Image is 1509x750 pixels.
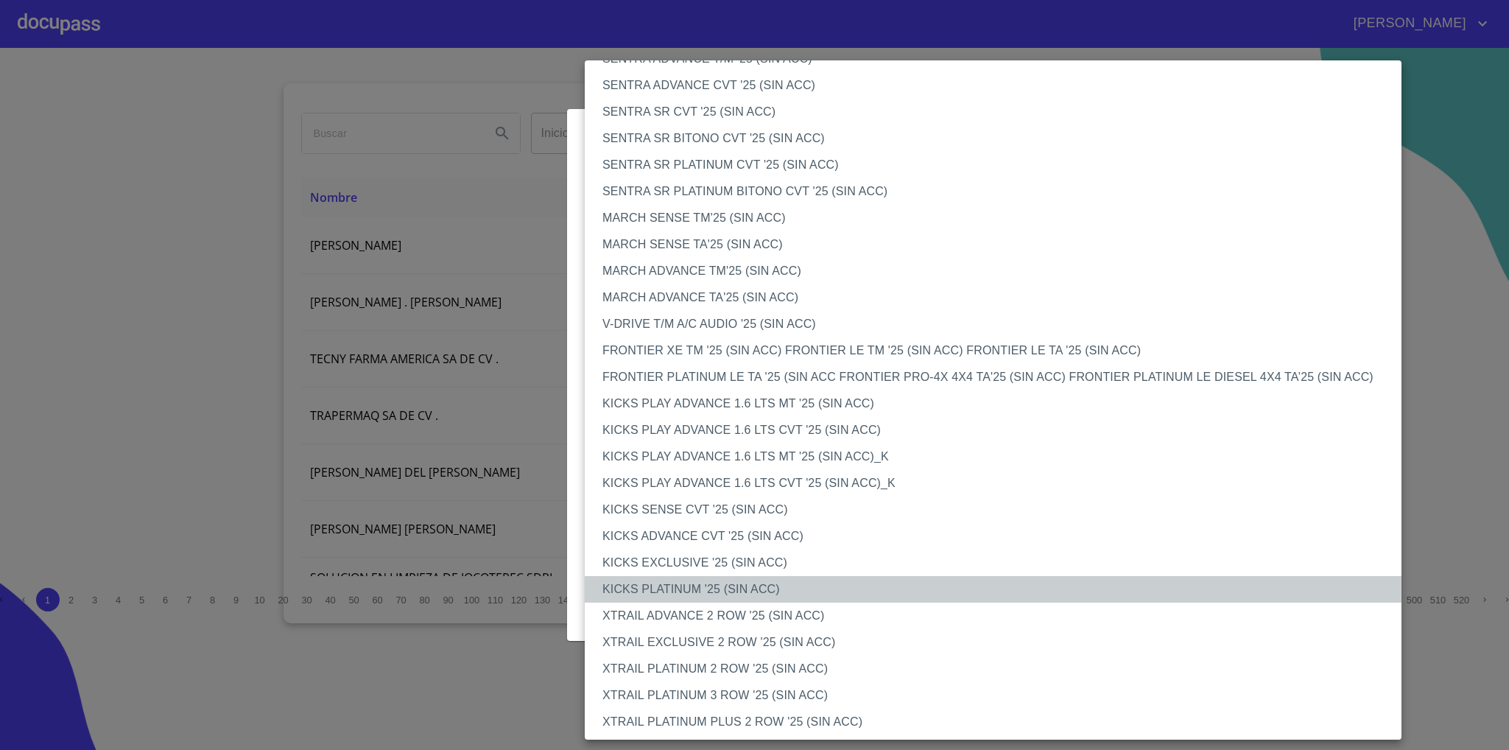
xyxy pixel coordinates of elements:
li: XTRAIL ADVANCE 2 ROW '25 (SIN ACC) [585,603,1418,629]
li: KICKS PLAY ADVANCE 1.6 LTS MT '25 (SIN ACC)_K [585,444,1418,470]
li: KICKS PLAY ADVANCE 1.6 LTS CVT '25 (SIN ACC) [585,417,1418,444]
li: KICKS SENSE CVT '25 (SIN ACC) [585,497,1418,523]
li: V-DRIVE T/M A/C AUDIO '25 (SIN ACC) [585,311,1418,337]
li: SENTRA SR BITONO CVT '25 (SIN ACC) [585,125,1418,152]
li: XTRAIL PLATINUM 2 ROW '25 (SIN ACC) [585,656,1418,682]
li: SENTRA SR PLATINUM BITONO CVT '25 (SIN ACC) [585,178,1418,205]
li: SENTRA ADVANCE CVT '25 (SIN ACC) [585,72,1418,99]
li: XTRAIL PLATINUM 3 ROW '25 (SIN ACC) [585,682,1418,709]
li: MARCH SENSE TA'25 (SIN ACC) [585,231,1418,258]
li: KICKS EXCLUSIVE '25 (SIN ACC) [585,550,1418,576]
li: FRONTIER PLATINUM LE TA '25 (SIN ACC FRONTIER PRO-4X 4X4 TA'25 (SIN ACC) FRONTIER PLATINUM LE DIE... [585,364,1418,390]
li: MARCH SENSE TM'25 (SIN ACC) [585,205,1418,231]
li: KICKS PLAY ADVANCE 1.6 LTS CVT '25 (SIN ACC)_K [585,470,1418,497]
li: KICKS PLAY ADVANCE 1.6 LTS MT '25 (SIN ACC) [585,390,1418,417]
li: FRONTIER XE TM '25 (SIN ACC) FRONTIER LE TM '25 (SIN ACC) FRONTIER LE TA '25 (SIN ACC) [585,337,1418,364]
li: XTRAIL EXCLUSIVE 2 ROW '25 (SIN ACC) [585,629,1418,656]
li: MARCH ADVANCE TM'25 (SIN ACC) [585,258,1418,284]
li: XTRAIL PLATINUM PLUS 2 ROW '25 (SIN ACC) [585,709,1418,735]
li: SENTRA SR CVT '25 (SIN ACC) [585,99,1418,125]
li: MARCH ADVANCE TA'25 (SIN ACC) [585,284,1418,311]
li: KICKS ADVANCE CVT '25 (SIN ACC) [585,523,1418,550]
li: KICKS PLATINUM '25 (SIN ACC) [585,576,1418,603]
li: SENTRA SR PLATINUM CVT '25 (SIN ACC) [585,152,1418,178]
